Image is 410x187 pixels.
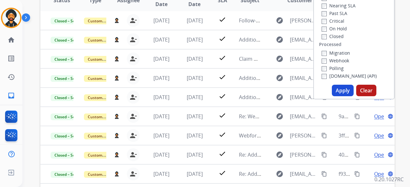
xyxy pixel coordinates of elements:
[239,17,306,24] span: Follow-up About Your Claim
[290,93,317,101] span: [EMAIL_ADDRESS][DOMAIN_NAME]
[322,58,349,64] label: Webhook
[354,152,360,158] mat-icon: content_copy
[51,94,86,101] span: Closed – Solved
[322,74,327,79] input: [DOMAIN_NAME] (API)
[354,171,360,177] mat-icon: content_copy
[114,114,119,119] img: agent-avatar
[7,92,15,99] mat-icon: inbox
[374,151,387,159] span: Open
[84,133,126,139] span: Customer Support
[319,41,341,48] label: Processed
[51,75,86,82] span: Closed – Solved
[129,36,137,43] mat-icon: person_remove
[321,133,327,138] mat-icon: content_copy
[322,51,327,56] input: Migration
[239,36,294,43] span: Additional Information
[187,74,203,82] span: [DATE]
[276,93,283,101] mat-icon: explore
[129,17,137,24] mat-icon: person_remove
[114,152,119,157] img: agent-avatar
[322,33,344,39] label: Closed
[388,113,393,119] mat-icon: language
[129,55,137,63] mat-icon: person_remove
[187,17,203,24] span: [DATE]
[218,16,226,23] mat-icon: check
[374,113,387,120] span: Open
[322,27,327,32] input: On Hold
[239,94,294,101] span: Additional Information
[322,11,327,16] input: Past SLA
[290,132,317,139] span: [PERSON_NAME][EMAIL_ADDRESS][PERSON_NAME][DOMAIN_NAME]
[322,10,347,16] label: Past SLA
[290,74,317,82] span: [EMAIL_ADDRESS][DOMAIN_NAME]
[51,133,86,139] span: Closed – Solved
[388,171,393,177] mat-icon: language
[322,18,344,24] label: Critical
[276,74,283,82] mat-icon: explore
[129,132,137,139] mat-icon: person_remove
[276,151,283,159] mat-icon: explore
[239,74,294,82] span: Additional Information
[354,133,360,138] mat-icon: content_copy
[322,26,347,32] label: On Hold
[7,55,15,62] mat-icon: list_alt
[322,19,327,24] input: Critical
[290,55,317,63] span: [EMAIL_ADDRESS][DOMAIN_NAME]
[239,170,302,177] span: Re: Additional Information
[2,9,20,27] img: avatar
[374,175,404,183] p: 0.20.1027RC
[374,170,387,178] span: Open
[218,92,226,100] mat-icon: check
[218,73,226,81] mat-icon: check
[322,4,327,9] input: Nearing SLA
[153,151,169,158] span: [DATE]
[218,35,226,43] mat-icon: check
[374,132,387,139] span: Open
[388,133,393,138] mat-icon: language
[322,50,350,56] label: Migration
[321,152,327,158] mat-icon: content_copy
[322,34,327,39] input: Closed
[153,36,169,43] span: [DATE]
[290,113,317,120] span: [EMAIL_ADDRESS][DOMAIN_NAME]
[239,113,393,120] span: Re: Webform from [EMAIL_ADDRESS][DOMAIN_NAME] on [DATE]
[114,133,119,138] img: agent-avatar
[129,74,137,82] mat-icon: person_remove
[290,151,317,159] span: [PERSON_NAME][EMAIL_ADDRESS][DOMAIN_NAME]
[129,170,137,178] mat-icon: person_remove
[129,151,137,159] mat-icon: person_remove
[322,73,377,79] label: [DOMAIN_NAME] (API)
[51,56,86,63] span: Closed – Solved
[153,94,169,101] span: [DATE]
[51,171,86,178] span: Closed – Solved
[239,55,272,62] span: Claim Update
[84,18,126,24] span: Customer Support
[153,113,169,120] span: [DATE]
[354,113,360,119] mat-icon: content_copy
[187,94,203,101] span: [DATE]
[129,93,137,101] mat-icon: person_remove
[187,132,203,139] span: [DATE]
[187,113,203,120] span: [DATE]
[187,36,203,43] span: [DATE]
[129,113,137,120] mat-icon: person_remove
[218,54,226,62] mat-icon: check
[51,113,86,120] span: Closed – Solved
[51,18,86,24] span: Closed – Solved
[276,170,283,178] mat-icon: explore
[276,17,283,24] mat-icon: explore
[218,150,226,158] mat-icon: check
[290,36,317,43] span: [EMAIL_ADDRESS][DOMAIN_NAME]
[114,75,119,81] img: agent-avatar
[187,151,203,158] span: [DATE]
[187,170,203,177] span: [DATE]
[114,18,119,23] img: agent-avatar
[356,85,376,96] button: Clear
[7,73,15,81] mat-icon: history
[153,74,169,82] span: [DATE]
[388,152,393,158] mat-icon: language
[290,17,317,24] span: [PERSON_NAME][EMAIL_ADDRESS][DOMAIN_NAME]
[321,171,327,177] mat-icon: content_copy
[84,152,126,159] span: Customer Support
[114,171,119,176] img: agent-avatar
